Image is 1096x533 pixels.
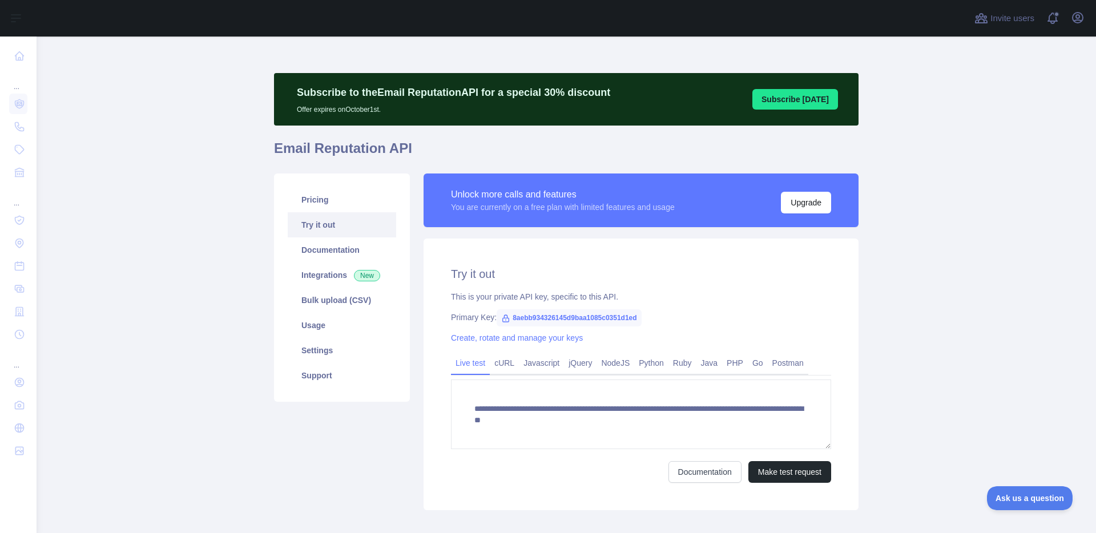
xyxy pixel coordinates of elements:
p: Subscribe to the Email Reputation API for a special 30 % discount [297,84,610,100]
a: Java [696,354,723,372]
a: Support [288,363,396,388]
a: Postman [768,354,808,372]
div: Primary Key: [451,312,831,323]
h2: Try it out [451,266,831,282]
div: This is your private API key, specific to this API. [451,291,831,302]
div: ... [9,68,27,91]
button: Upgrade [781,192,831,213]
iframe: Toggle Customer Support [987,486,1073,510]
div: You are currently on a free plan with limited features and usage [451,201,675,213]
a: Go [748,354,768,372]
button: Make test request [748,461,831,483]
h1: Email Reputation API [274,139,859,167]
span: Invite users [990,12,1034,25]
div: Unlock more calls and features [451,188,675,201]
button: Subscribe [DATE] [752,89,838,110]
a: Bulk upload (CSV) [288,288,396,313]
a: PHP [722,354,748,372]
a: Documentation [288,237,396,263]
span: New [354,270,380,281]
a: Integrations New [288,263,396,288]
a: Ruby [668,354,696,372]
a: jQuery [564,354,597,372]
span: 8aebb934326145d9baa1085c0351d1ed [497,309,642,326]
a: Usage [288,313,396,338]
button: Invite users [972,9,1037,27]
a: Try it out [288,212,396,237]
a: Settings [288,338,396,363]
a: Pricing [288,187,396,212]
a: Live test [451,354,490,372]
a: NodeJS [597,354,634,372]
a: Documentation [668,461,742,483]
a: cURL [490,354,519,372]
p: Offer expires on October 1st. [297,100,610,114]
a: Python [634,354,668,372]
div: ... [9,185,27,208]
div: ... [9,347,27,370]
a: Create, rotate and manage your keys [451,333,583,342]
a: Javascript [519,354,564,372]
